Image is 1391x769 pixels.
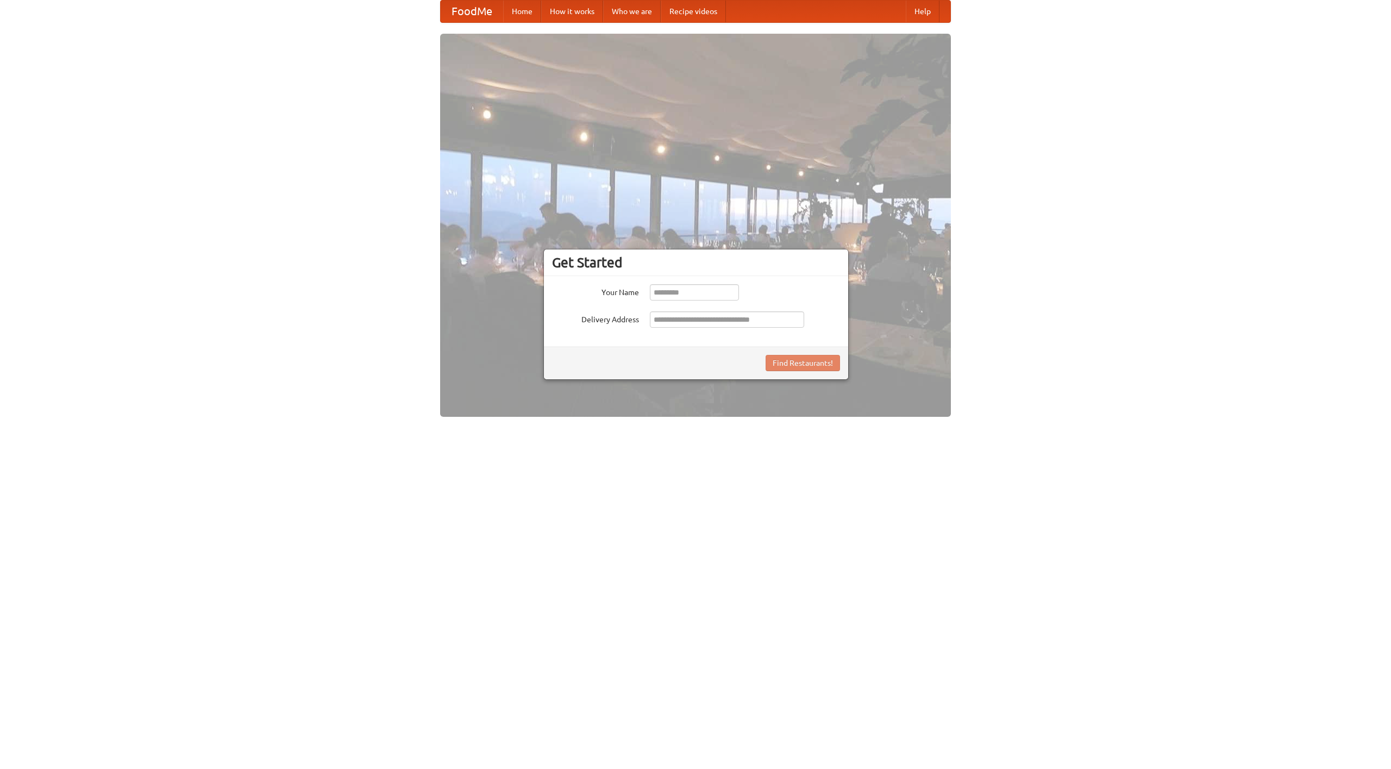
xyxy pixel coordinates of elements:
h3: Get Started [552,254,840,271]
label: Your Name [552,284,639,298]
a: FoodMe [441,1,503,22]
label: Delivery Address [552,311,639,325]
button: Find Restaurants! [766,355,840,371]
a: How it works [541,1,603,22]
a: Home [503,1,541,22]
a: Help [906,1,939,22]
a: Who we are [603,1,661,22]
a: Recipe videos [661,1,726,22]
